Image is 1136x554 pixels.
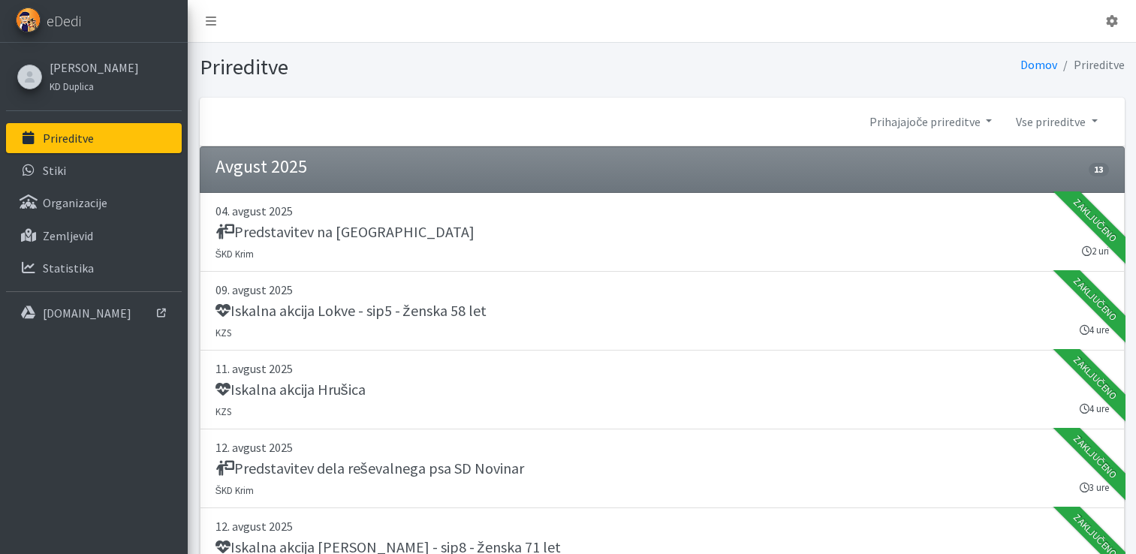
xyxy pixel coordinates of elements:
p: Statistika [43,260,94,275]
p: Stiki [43,163,66,178]
a: 11. avgust 2025 Iskalna akcija Hrušica KZS 4 ure Zaključeno [200,351,1125,429]
a: 12. avgust 2025 Predstavitev dela reševalnega psa SD Novinar ŠKD Krim 3 ure Zaključeno [200,429,1125,508]
h5: Iskalna akcija Hrušica [215,381,366,399]
p: Zemljevid [43,228,93,243]
p: [DOMAIN_NAME] [43,306,131,321]
p: 09. avgust 2025 [215,281,1109,299]
a: 09. avgust 2025 Iskalna akcija Lokve - sip5 - ženska 58 let KZS 4 ure Zaključeno [200,272,1125,351]
small: KZS [215,327,231,339]
small: ŠKD Krim [215,484,255,496]
a: Stiki [6,155,182,185]
p: Organizacije [43,195,107,210]
h4: Avgust 2025 [215,156,307,178]
a: Statistika [6,253,182,283]
h5: Iskalna akcija Lokve - sip5 - ženska 58 let [215,302,487,320]
small: KZS [215,405,231,417]
small: ŠKD Krim [215,248,255,260]
small: KD Duplica [50,80,94,92]
p: 11. avgust 2025 [215,360,1109,378]
p: Prireditve [43,131,94,146]
a: Zemljevid [6,221,182,251]
a: [PERSON_NAME] [50,59,139,77]
a: Vse prireditve [1004,107,1109,137]
a: Prihajajoče prireditve [857,107,1004,137]
a: [DOMAIN_NAME] [6,298,182,328]
img: eDedi [16,8,41,32]
a: KD Duplica [50,77,139,95]
span: eDedi [47,10,81,32]
a: Organizacije [6,188,182,218]
a: Prireditve [6,123,182,153]
span: 13 [1089,163,1108,176]
h1: Prireditve [200,54,657,80]
h5: Predstavitev na [GEOGRAPHIC_DATA] [215,223,475,241]
a: 04. avgust 2025 Predstavitev na [GEOGRAPHIC_DATA] ŠKD Krim 2 uri Zaključeno [200,193,1125,272]
li: Prireditve [1057,54,1125,76]
p: 04. avgust 2025 [215,202,1109,220]
p: 12. avgust 2025 [215,517,1109,535]
a: Domov [1020,57,1057,72]
p: 12. avgust 2025 [215,438,1109,456]
h5: Predstavitev dela reševalnega psa SD Novinar [215,459,524,477]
